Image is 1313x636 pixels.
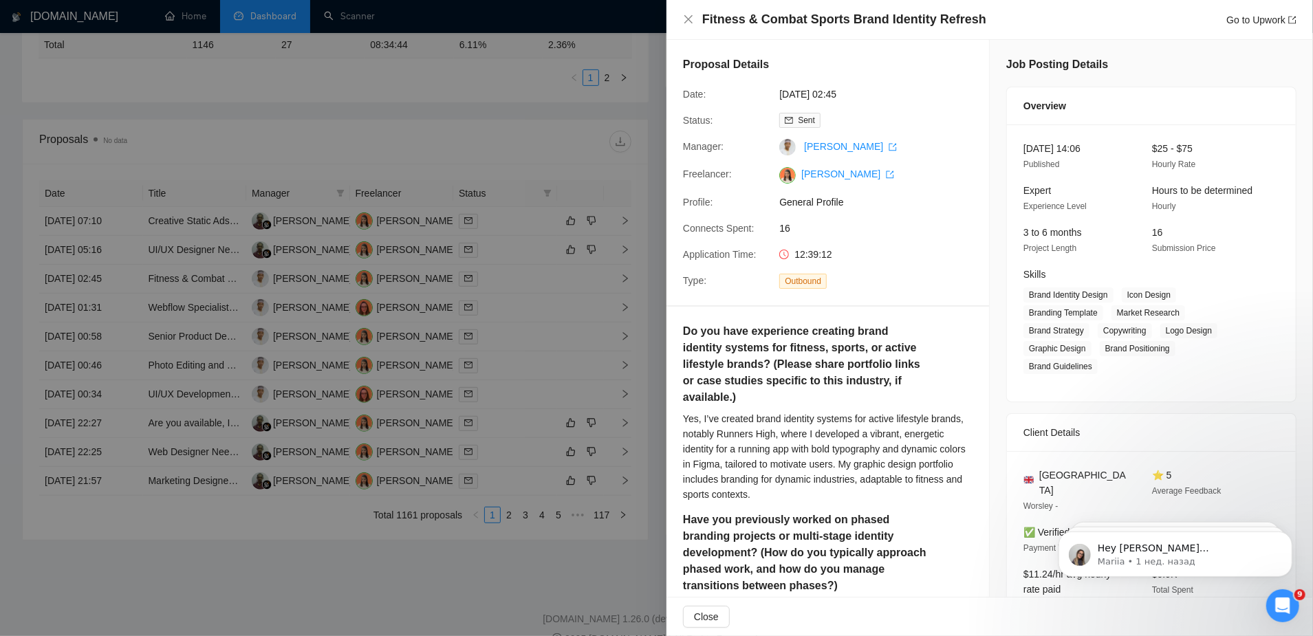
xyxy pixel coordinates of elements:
[1152,470,1172,481] span: ⭐ 5
[683,512,929,594] h5: Have you previously worked on phased branding projects or multi-stage identity development? (How ...
[683,141,724,152] span: Manager:
[1152,227,1163,238] span: 16
[1023,98,1066,113] span: Overview
[1023,227,1082,238] span: 3 to 6 months
[1039,468,1130,498] span: [GEOGRAPHIC_DATA]
[694,609,719,624] span: Close
[1152,160,1195,169] span: Hourly Rate
[779,195,986,210] span: General Profile
[779,250,789,259] span: clock-circle
[1023,501,1058,511] span: Worsley -
[683,197,713,208] span: Profile:
[1152,486,1222,496] span: Average Feedback
[1160,323,1217,338] span: Logo Design
[683,223,755,234] span: Connects Spent:
[1023,323,1089,338] span: Brand Strategy
[889,143,897,151] span: export
[683,115,713,126] span: Status:
[1023,160,1060,169] span: Published
[1288,16,1296,24] span: export
[1294,589,1305,600] span: 9
[702,11,986,28] h4: Fitness & Combat Sports Brand Identity Refresh
[1038,503,1313,599] iframe: Intercom notifications сообщение
[1152,243,1216,253] span: Submission Price
[798,116,815,125] span: Sent
[1023,143,1081,154] span: [DATE] 14:06
[1023,269,1046,280] span: Skills
[683,323,929,406] h5: Do you have experience creating brand identity systems for fitness, sports, or active lifestyle b...
[683,89,706,100] span: Date:
[1023,185,1051,196] span: Expert
[683,411,973,502] div: Yes, I’ve created brand identity systems for active lifestyle brands, notably Runners High, where...
[1023,305,1103,320] span: Branding Template
[779,221,986,236] span: 16
[779,167,796,184] img: c1uNj9yASvKgXK4m2vvefBjJDatZO9HXFkc4SmXnQeb3wYiPu_jtbm1UNRoPnitr3D
[683,606,730,628] button: Close
[1098,323,1152,338] span: Copywriting
[785,116,793,124] span: mail
[683,14,694,25] span: close
[1152,201,1176,211] span: Hourly
[683,168,732,179] span: Freelancer:
[1023,527,1070,538] span: ✅ Verified
[683,14,694,25] button: Close
[779,87,986,102] span: [DATE] 02:45
[1152,143,1193,154] span: $25 - $75
[683,56,769,73] h5: Proposal Details
[1023,414,1279,451] div: Client Details
[1152,185,1252,196] span: Hours to be determined
[1226,14,1296,25] a: Go to Upworkexport
[1006,56,1108,73] h5: Job Posting Details
[794,249,832,260] span: 12:39:12
[801,168,894,179] a: [PERSON_NAME] export
[1122,287,1176,303] span: Icon Design
[1111,305,1185,320] span: Market Research
[683,249,757,260] span: Application Time:
[779,274,827,289] span: Outbound
[1023,543,1098,553] span: Payment Verification
[886,171,894,179] span: export
[1023,243,1076,253] span: Project Length
[1023,569,1111,595] span: $11.24/hr avg hourly rate paid
[1023,201,1087,211] span: Experience Level
[1023,341,1092,356] span: Graphic Design
[683,275,706,286] span: Type:
[1024,475,1034,485] img: 🇬🇧
[1023,359,1098,374] span: Brand Guidelines
[1266,589,1299,622] iframe: Intercom live chat
[1100,341,1175,356] span: Brand Positioning
[804,141,897,152] a: [PERSON_NAME] export
[1023,287,1114,303] span: Brand Identity Design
